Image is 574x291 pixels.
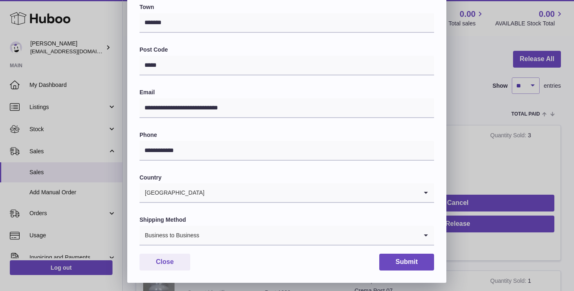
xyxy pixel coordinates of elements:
label: Email [140,89,434,96]
label: Country [140,174,434,182]
label: Phone [140,131,434,139]
span: Business to Business [140,226,200,245]
input: Search for option [205,183,418,202]
span: [GEOGRAPHIC_DATA] [140,183,205,202]
div: Search for option [140,226,434,246]
input: Search for option [200,226,418,245]
button: Submit [379,254,434,271]
label: Shipping Method [140,216,434,224]
label: Town [140,3,434,11]
label: Post Code [140,46,434,54]
div: Search for option [140,183,434,203]
button: Close [140,254,190,271]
